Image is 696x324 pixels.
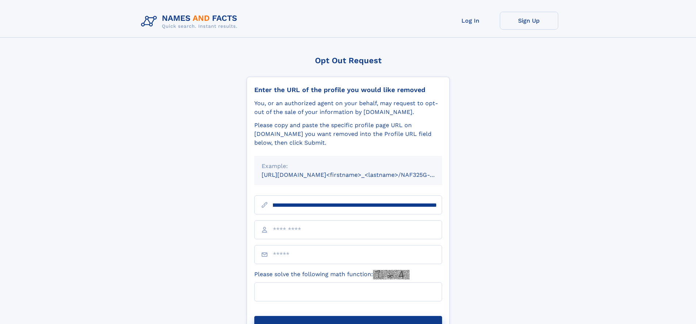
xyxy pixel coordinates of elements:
[138,12,243,31] img: Logo Names and Facts
[254,99,442,117] div: You, or an authorized agent on your behalf, may request to opt-out of the sale of your informatio...
[254,121,442,147] div: Please copy and paste the specific profile page URL on [DOMAIN_NAME] you want removed into the Pr...
[254,86,442,94] div: Enter the URL of the profile you would like removed
[441,12,500,30] a: Log In
[500,12,558,30] a: Sign Up
[254,270,410,279] label: Please solve the following math function:
[262,171,456,178] small: [URL][DOMAIN_NAME]<firstname>_<lastname>/NAF325G-xxxxxxxx
[262,162,435,171] div: Example:
[247,56,450,65] div: Opt Out Request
